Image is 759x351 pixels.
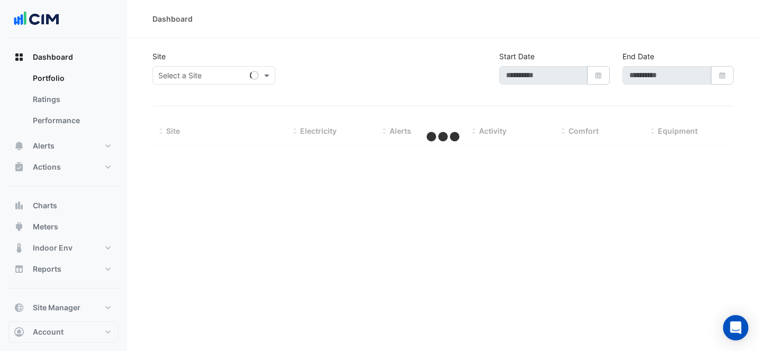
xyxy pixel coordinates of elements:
span: Reports [33,264,61,274]
span: Dashboard [33,52,73,62]
app-icon: Charts [14,200,24,211]
app-icon: Meters [14,221,24,232]
span: Alerts [33,141,55,151]
button: Reports [8,258,119,280]
span: Comfort [568,126,599,135]
button: Indoor Env [8,237,119,258]
span: Activity [479,126,507,135]
div: Dashboard [8,68,119,135]
button: Meters [8,216,119,237]
span: Equipment [658,126,698,135]
span: Alerts [390,126,411,135]
button: Account [8,321,119,343]
app-icon: Reports [14,264,24,274]
label: Site [152,51,166,62]
span: Charts [33,200,57,211]
span: Meters [33,221,58,232]
div: Open Intercom Messenger [723,315,748,340]
div: Dashboard [152,13,193,24]
span: Actions [33,162,61,172]
label: Start Date [499,51,535,62]
span: Account [33,327,64,337]
a: Performance [24,110,119,131]
app-icon: Indoor Env [14,243,24,253]
button: Site Manager [8,297,119,318]
a: Ratings [24,89,119,110]
a: Portfolio [24,68,119,89]
img: Company Logo [13,8,60,30]
app-icon: Site Manager [14,302,24,313]
button: Alerts [8,135,119,156]
span: Site Manager [33,302,80,313]
app-icon: Dashboard [14,52,24,62]
span: Electricity [300,126,337,135]
app-icon: Alerts [14,141,24,151]
span: Indoor Env [33,243,73,253]
label: End Date [622,51,654,62]
button: Dashboard [8,47,119,68]
button: Admin [8,318,119,339]
app-icon: Actions [14,162,24,172]
button: Charts [8,195,119,216]
span: Site [166,126,180,135]
button: Actions [8,156,119,178]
